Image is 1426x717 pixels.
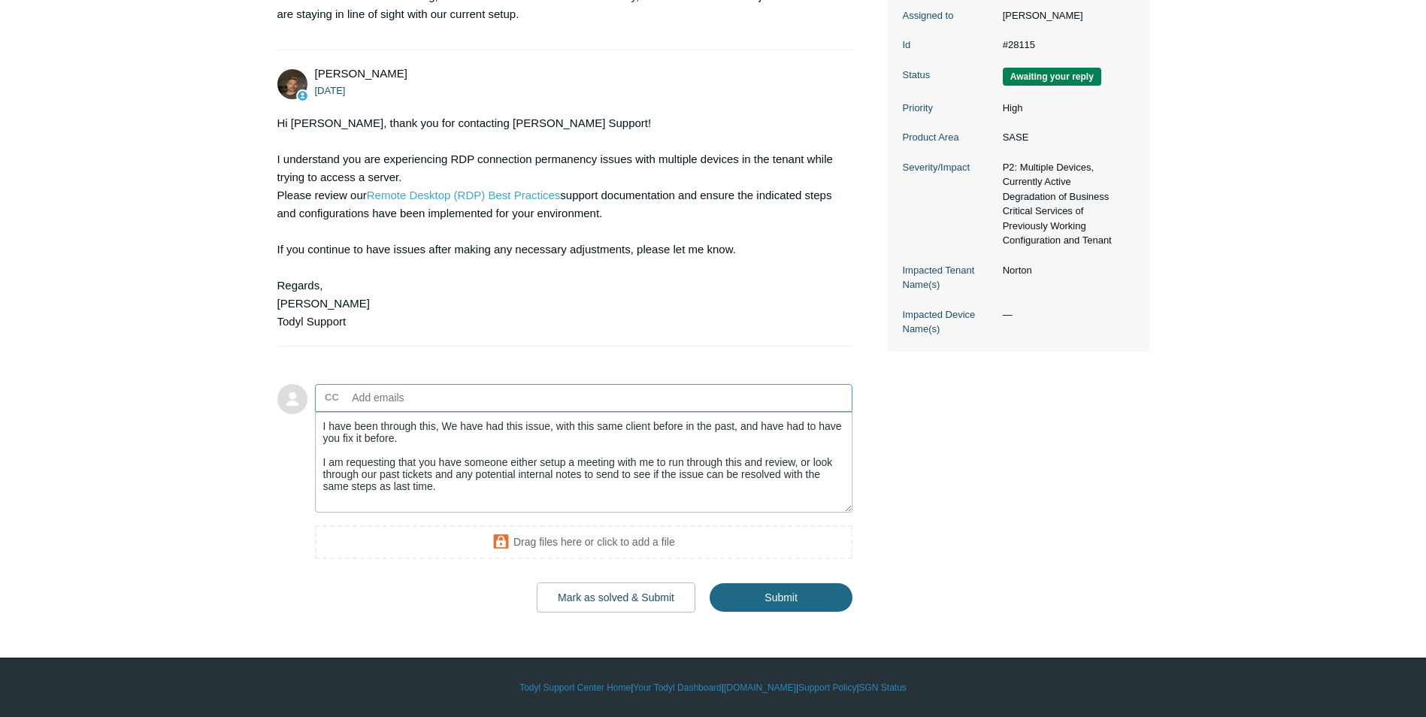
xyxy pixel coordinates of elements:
dt: Assigned to [903,8,995,23]
dd: Norton [995,263,1134,278]
dd: [PERSON_NAME] [995,8,1134,23]
dd: High [995,101,1134,116]
dd: #28115 [995,38,1134,53]
a: [DOMAIN_NAME] [724,681,796,694]
span: Andy Paull [315,67,407,80]
span: We are waiting for you to respond [1003,68,1101,86]
input: Submit [710,583,852,612]
dt: Status [903,68,995,83]
dt: Severity/Impact [903,160,995,175]
button: Mark as solved & Submit [537,582,695,613]
div: | | | | [277,681,1149,694]
label: CC [325,386,339,409]
div: Hi [PERSON_NAME], thank you for contacting [PERSON_NAME] Support! I understand you are experienci... [277,114,838,331]
dt: Product Area [903,130,995,145]
a: Remote Desktop (RDP) Best Practices [367,189,561,201]
dt: Impacted Tenant Name(s) [903,263,995,292]
dt: Priority [903,101,995,116]
a: Todyl Support Center Home [519,681,631,694]
dt: Impacted Device Name(s) [903,307,995,337]
time: 09/15/2025, 11:01 [315,85,346,96]
dd: P2: Multiple Devices, Currently Active Degradation of Business Critical Services of Previously Wo... [995,160,1134,248]
a: Your Todyl Dashboard [633,681,721,694]
a: SGN Status [859,681,907,694]
input: Add emails [347,386,508,409]
textarea: Add your reply [315,412,853,513]
a: Support Policy [798,681,856,694]
dd: SASE [995,130,1134,145]
dd: — [995,307,1134,322]
dt: Id [903,38,995,53]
